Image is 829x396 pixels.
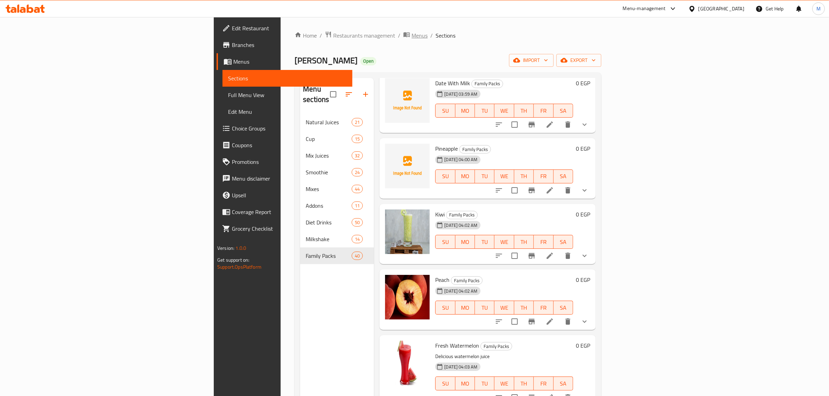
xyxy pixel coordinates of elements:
span: Grocery Checklist [232,224,347,233]
span: Milkshake [306,235,352,243]
a: Coverage Report [217,204,352,220]
button: sort-choices [491,182,507,199]
div: Addons11 [300,197,374,214]
div: Cup15 [300,130,374,147]
span: Date With Milk [435,78,470,88]
img: Date With Milk [385,78,430,123]
a: Restaurants management [325,31,395,40]
span: WE [497,237,511,247]
button: MO [455,301,475,315]
a: Edit menu item [546,252,554,260]
button: MO [455,169,475,183]
span: import [515,56,548,65]
button: sort-choices [491,116,507,133]
div: items [352,118,363,126]
span: TH [517,379,531,389]
button: show more [576,182,593,199]
button: TH [514,235,534,249]
span: MO [458,379,472,389]
button: show more [576,313,593,330]
span: Pineapple [435,143,458,154]
span: WE [497,379,511,389]
span: Select to update [507,117,522,132]
span: FR [537,379,550,389]
svg: Show Choices [580,317,589,326]
span: Family Packs [472,80,503,88]
span: WE [497,106,511,116]
span: Menus [233,57,347,66]
a: Support.OpsPlatform [217,262,261,271]
span: Mixes [306,185,352,193]
div: items [352,135,363,143]
button: WE [494,104,514,118]
span: 21 [352,119,362,126]
span: Branches [232,41,347,49]
span: Select to update [507,314,522,329]
span: Family Packs [451,277,482,285]
span: MO [458,106,472,116]
span: [DATE] 04:02 AM [441,288,480,294]
span: [DATE] 04:00 AM [441,156,480,163]
span: Sections [228,74,347,82]
button: show more [576,116,593,133]
button: SA [554,104,573,118]
button: delete [560,313,576,330]
span: 24 [352,169,362,176]
button: TH [514,377,534,390]
button: TU [475,169,494,183]
span: Open [360,58,376,64]
span: TU [478,303,492,313]
a: Menus [403,31,428,40]
a: Edit menu item [546,186,554,195]
a: Full Menu View [222,87,352,103]
img: Kiwi [385,209,430,254]
button: export [556,54,601,67]
a: Sections [222,70,352,87]
a: Upsell [217,187,352,204]
button: delete [560,247,576,264]
button: Branch-specific-item [523,182,540,199]
img: Pineapple [385,144,430,188]
nav: Menu sections [300,111,374,267]
span: FR [537,237,550,247]
span: Edit Menu [228,108,347,116]
img: Peach [385,275,430,319]
div: Diet Drinks50 [300,214,374,231]
span: SA [556,106,570,116]
button: show more [576,247,593,264]
button: SA [554,377,573,390]
button: FR [534,235,553,249]
span: Restaurants management [333,31,395,40]
a: Edit Menu [222,103,352,120]
div: items [352,201,363,210]
span: TU [478,237,492,247]
span: TU [478,106,492,116]
button: WE [494,169,514,183]
div: items [352,168,363,176]
span: Diet Drinks [306,218,352,227]
div: Mix Juices32 [300,147,374,164]
a: Edit Restaurant [217,20,352,37]
nav: breadcrumb [295,31,601,40]
div: items [352,151,363,160]
a: Promotions [217,153,352,170]
li: / [398,31,400,40]
svg: Show Choices [580,252,589,260]
span: export [562,56,596,65]
span: MO [458,237,472,247]
button: TU [475,301,494,315]
span: FR [537,303,550,313]
button: FR [534,301,553,315]
button: MO [455,235,475,249]
span: Addons [306,201,352,210]
div: items [352,252,363,260]
button: Branch-specific-item [523,313,540,330]
span: Select all sections [326,87,341,102]
span: Family Packs [446,211,477,219]
button: WE [494,301,514,315]
button: SU [435,377,455,390]
span: SU [438,303,452,313]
